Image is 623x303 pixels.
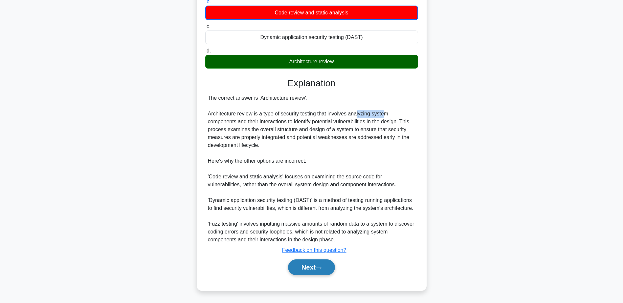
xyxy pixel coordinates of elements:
span: d. [207,48,211,53]
h3: Explanation [209,78,414,89]
span: c. [207,24,211,29]
div: Code review and static analysis [205,6,418,20]
div: Dynamic application security testing (DAST) [205,30,418,44]
div: The correct answer is 'Architecture review'. Architecture review is a type of security testing th... [208,94,415,244]
button: Next [288,259,335,275]
div: Architecture review [205,55,418,69]
a: Feedback on this question? [282,247,346,253]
